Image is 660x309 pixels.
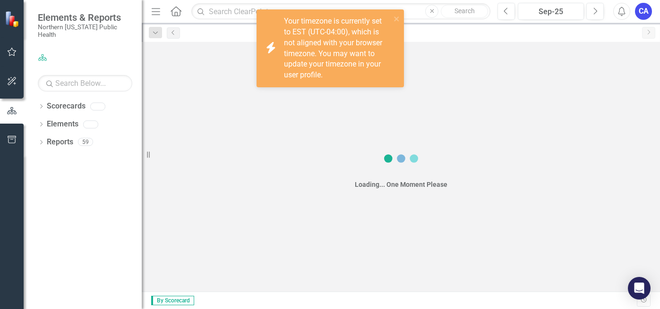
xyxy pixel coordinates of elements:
input: Search Below... [38,75,132,92]
span: Search [454,7,475,15]
span: Elements & Reports [38,12,132,23]
input: Search ClearPoint... [191,3,490,20]
div: Loading... One Moment Please [355,180,447,189]
div: 59 [78,138,93,146]
a: Elements [47,119,78,130]
span: By Scorecard [151,296,194,305]
div: Open Intercom Messenger [628,277,651,300]
button: Search [441,5,488,18]
div: Your timezone is currently set to EST (UTC-04:00), which is not aligned with your browser timezon... [284,16,391,81]
small: Northern [US_STATE] Public Health [38,23,132,39]
div: Sep-25 [521,6,581,17]
a: Reports [47,137,73,148]
a: Scorecards [47,101,86,112]
button: CA [635,3,652,20]
img: ClearPoint Strategy [5,10,21,27]
button: close [394,13,400,24]
button: Sep-25 [518,3,584,20]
